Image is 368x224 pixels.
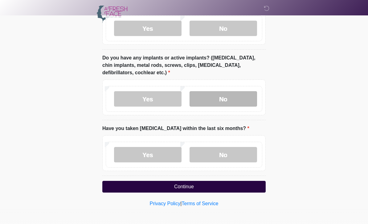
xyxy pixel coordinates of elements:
[190,91,257,107] label: No
[114,147,182,162] label: Yes
[190,147,257,162] label: No
[102,54,266,76] label: Do you have any implants or active implants? ([MEDICAL_DATA], chin implants, metal rods, screws, ...
[114,91,182,107] label: Yes
[114,21,182,36] label: Yes
[180,201,182,206] a: |
[102,181,266,193] button: Continue
[182,201,218,206] a: Terms of Service
[150,201,181,206] a: Privacy Policy
[102,125,249,132] label: Have you taken [MEDICAL_DATA] within the last six months?
[96,5,128,23] img: A Fresh Face Aesthetics Inc Logo
[190,21,257,36] label: No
